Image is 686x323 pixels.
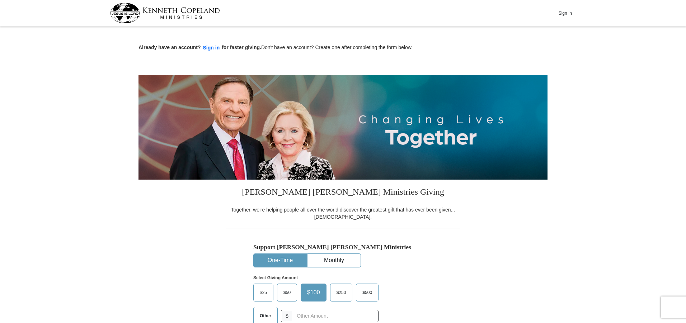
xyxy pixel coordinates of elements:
span: $25 [256,287,271,298]
h5: Support [PERSON_NAME] [PERSON_NAME] Ministries [253,243,433,251]
img: kcm-header-logo.svg [110,3,220,23]
strong: Already have an account? for faster giving. [138,44,261,50]
button: Monthly [307,254,361,267]
div: Together, we're helping people all over the world discover the greatest gift that has ever been g... [226,206,460,220]
span: $ [281,310,293,322]
p: Don't have an account? Create one after completing the form below. [138,44,548,52]
button: One-Time [254,254,307,267]
strong: Select Giving Amount [253,275,298,280]
span: Other [256,310,275,321]
span: $500 [359,287,376,298]
button: Sign in [201,44,222,52]
span: $50 [280,287,294,298]
span: $100 [304,287,324,298]
span: $250 [333,287,350,298]
input: Other Amount [293,310,379,322]
h3: [PERSON_NAME] [PERSON_NAME] Ministries Giving [226,180,460,206]
button: Sign In [554,8,576,19]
